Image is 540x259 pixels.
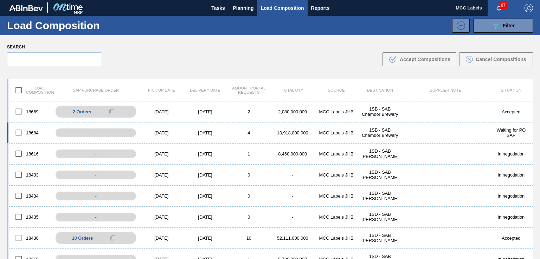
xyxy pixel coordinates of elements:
div: [DATE] [140,214,183,220]
div: Delivery Date [183,88,227,92]
div: - [271,193,314,199]
div: Copy [106,234,120,242]
div: 2,080,000.000 [271,109,314,114]
div: Pick up Date [140,88,183,92]
div: 18669 [8,104,52,119]
button: Notifications [488,3,510,13]
span: Reports [311,4,330,12]
div: Accepted [489,109,533,114]
span: Filter [503,23,515,28]
div: [DATE] [183,172,227,178]
div: [DATE] [183,151,227,157]
div: - [56,128,136,137]
span: Cancel Compositions [476,57,526,62]
div: Waiting for PO SAP [489,127,533,138]
span: 87 [500,1,507,9]
div: Supplier Note [402,88,489,92]
div: 18616 [8,146,52,161]
div: 52,111,000.000 [271,235,314,241]
div: New Load Composition [449,19,470,33]
div: Destination [358,88,402,92]
div: - [271,172,314,178]
div: 0 [227,193,271,199]
div: Source [314,88,358,92]
img: Logout [525,4,533,12]
div: [DATE] [183,235,227,241]
img: TNhmsLtSVTkK8tSr43FrP2fwEKptu5GPRR3wAAAABJRU5ErkJggg== [9,5,43,11]
div: - [271,214,314,220]
div: 1SD - SAB Rosslyn Brewery [358,148,402,159]
div: [DATE] [140,151,183,157]
div: 13,918,000.000 [271,130,314,135]
div: [DATE] [140,172,183,178]
div: 18433 [8,167,52,182]
div: 10 [227,235,271,241]
div: 18435 [8,210,52,224]
div: 18436 [8,231,52,245]
div: Situation [489,88,533,92]
div: SAP Purchase Order [52,88,140,92]
div: 4 [227,130,271,135]
div: Amount Portal Requests [227,86,271,94]
div: [DATE] [140,193,183,199]
div: MCC Labels JHB [314,151,358,157]
div: 1SD - SAB Rosslyn Brewery [358,212,402,222]
h1: Load Composition [7,21,118,29]
div: In negotiation [489,193,533,199]
div: [DATE] [183,214,227,220]
div: [DATE] [183,109,227,114]
div: [DATE] [183,193,227,199]
div: Copy [105,107,119,116]
button: Accept Compositions [382,52,456,66]
span: 2 Orders [73,109,91,114]
span: Accept Compositions [400,57,450,62]
span: Planning [233,4,254,12]
span: Load Composition [261,4,304,12]
div: [DATE] [140,109,183,114]
div: 0 [227,172,271,178]
div: MCC Labels JHB [314,130,358,135]
div: In negotiation [489,214,533,220]
div: 8,460,000.000 [271,151,314,157]
div: 18684 [8,125,52,140]
div: Total Qty [271,88,314,92]
div: 1SD - SAB Rosslyn Brewery [358,170,402,180]
div: Load composition [8,83,52,98]
div: 1SD - SAB Rosslyn Brewery [358,233,402,243]
div: MCC Labels JHB [314,235,358,241]
div: - [56,171,136,179]
div: [DATE] [183,130,227,135]
div: 1SD - SAB Rosslyn Brewery [358,191,402,201]
div: 0 [227,214,271,220]
div: 1SB - SAB Chamdor Brewery [358,106,402,117]
div: [DATE] [140,130,183,135]
div: In negotiation [489,172,533,178]
div: [DATE] [140,235,183,241]
div: Accepted [489,235,533,241]
div: 2 [227,109,271,114]
span: Tasks [211,4,226,12]
div: MCC Labels JHB [314,214,358,220]
button: Cancel Compositions [459,52,533,66]
div: MCC Labels JHB [314,109,358,114]
div: In negotiation [489,151,533,157]
div: 1 [227,151,271,157]
div: - [56,150,136,158]
div: 1SB - SAB Chamdor Brewery [358,127,402,138]
span: 10 Orders [72,235,93,241]
button: Filter [473,19,533,33]
div: MCC Labels JHB [314,172,358,178]
label: Search [7,42,101,52]
div: MCC Labels JHB [314,193,358,199]
div: - [56,192,136,200]
div: - [56,213,136,221]
div: 18434 [8,188,52,203]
